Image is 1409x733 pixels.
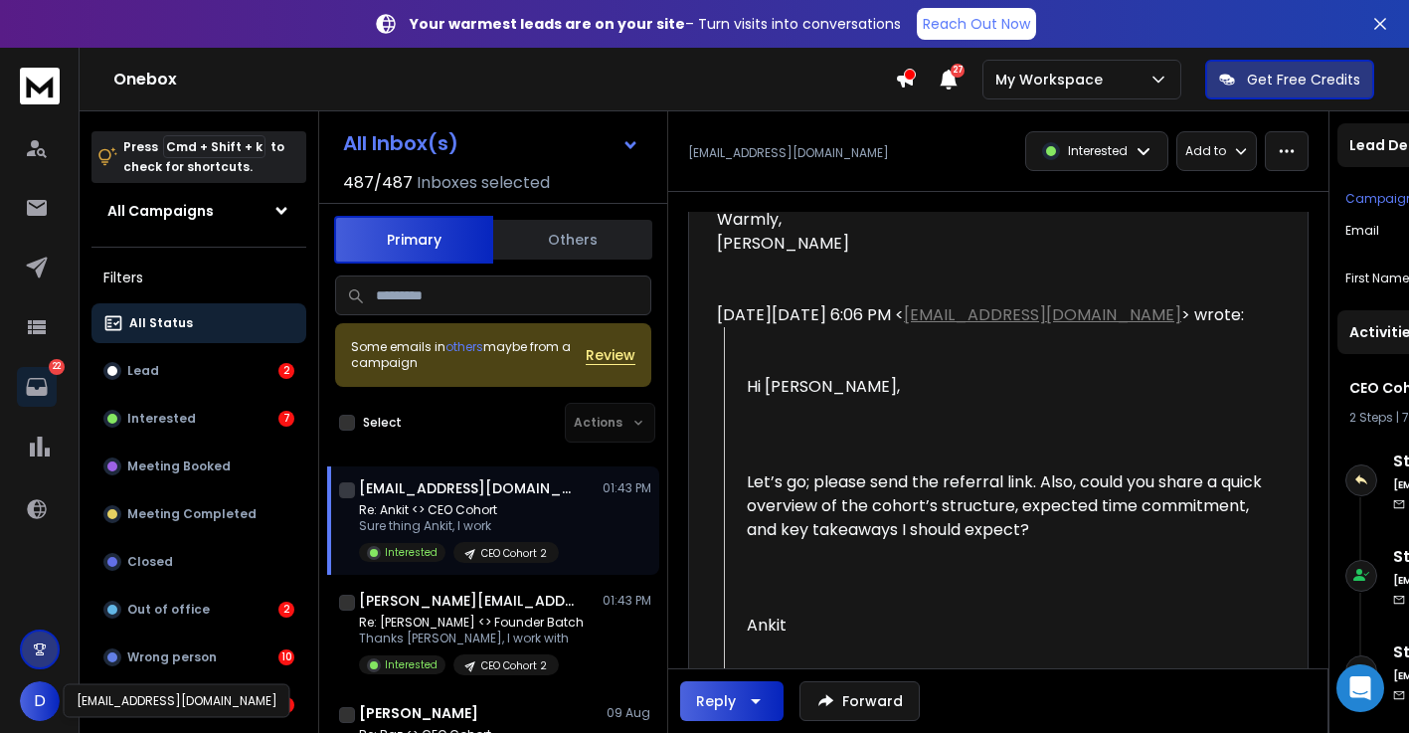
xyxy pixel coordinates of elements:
[445,338,483,355] span: others
[951,64,965,78] span: 27
[113,68,895,92] h1: Onebox
[91,303,306,343] button: All Status
[359,703,478,723] h1: [PERSON_NAME]
[278,602,294,618] div: 2
[923,14,1030,34] p: Reach Out Now
[127,458,231,474] p: Meeting Booked
[799,681,920,721] button: Forward
[1349,409,1393,426] span: 2 Steps
[680,681,784,721] button: Reply
[417,171,550,195] h3: Inboxes selected
[91,351,306,391] button: Lead2
[359,615,584,631] p: Re: [PERSON_NAME] <> Founder Batch
[20,681,60,721] button: D
[359,518,559,534] p: Sure thing Ankit, I work
[410,14,685,34] strong: Your warmest leads are on your site
[129,315,193,331] p: All Status
[64,684,290,718] div: [EMAIL_ADDRESS][DOMAIN_NAME]
[385,545,438,560] p: Interested
[1247,70,1360,90] p: Get Free Credits
[363,415,402,431] label: Select
[127,602,210,618] p: Out of office
[127,411,196,427] p: Interested
[91,191,306,231] button: All Campaigns
[385,657,438,672] p: Interested
[91,590,306,630] button: Out of office2
[123,137,284,177] p: Press to check for shortcuts.
[359,478,578,498] h1: [EMAIL_ADDRESS][DOMAIN_NAME]
[688,145,889,161] p: [EMAIL_ADDRESS][DOMAIN_NAME]
[343,133,458,153] h1: All Inbox(s)
[91,494,306,534] button: Meeting Completed
[493,218,652,262] button: Others
[20,68,60,104] img: logo
[91,264,306,291] h3: Filters
[1345,223,1379,255] p: Email
[359,591,578,611] h1: [PERSON_NAME][EMAIL_ADDRESS][PERSON_NAME][DOMAIN_NAME]
[717,303,1264,327] div: [DATE][DATE] 6:06 PM < > wrote:
[586,345,635,365] button: Review
[91,447,306,486] button: Meeting Booked
[278,411,294,427] div: 7
[607,705,651,721] p: 09 Aug
[107,201,214,221] h1: All Campaigns
[1185,143,1226,159] p: Add to
[17,367,57,407] a: 22
[49,359,65,375] p: 22
[359,502,559,518] p: Re: Ankit <> CEO Cohort
[917,8,1036,40] a: Reach Out Now
[278,649,294,665] div: 10
[127,506,257,522] p: Meeting Completed
[278,363,294,379] div: 2
[359,631,584,646] p: Thanks [PERSON_NAME], I work with
[603,480,651,496] p: 01:43 PM
[481,546,547,561] p: CEO Cohort 2
[1068,143,1128,159] p: Interested
[717,208,1264,232] div: Warmly,
[410,14,901,34] p: – Turn visits into conversations
[1336,664,1384,712] div: Open Intercom Messenger
[127,363,159,379] p: Lead
[995,70,1111,90] p: My Workspace
[351,339,586,371] div: Some emails in maybe from a campaign
[327,123,655,163] button: All Inbox(s)
[127,649,217,665] p: Wrong person
[163,135,265,158] span: Cmd + Shift + k
[696,691,736,711] div: Reply
[747,470,1264,542] div: Let’s go; please send the referral link. Also, could you share a quick overview of the cohort’s s...
[747,375,1264,399] div: Hi [PERSON_NAME],
[91,638,306,677] button: Wrong person10
[91,399,306,439] button: Interested7
[904,303,1181,326] a: [EMAIL_ADDRESS][DOMAIN_NAME]
[603,593,651,609] p: 01:43 PM
[747,614,1264,638] div: Ankit
[334,216,493,264] button: Primary
[1205,60,1374,99] button: Get Free Credits
[127,554,173,570] p: Closed
[481,658,547,673] p: CEO Cohort 2
[343,171,413,195] span: 487 / 487
[1345,271,1409,286] p: First Name
[717,232,1264,256] div: [PERSON_NAME]
[91,542,306,582] button: Closed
